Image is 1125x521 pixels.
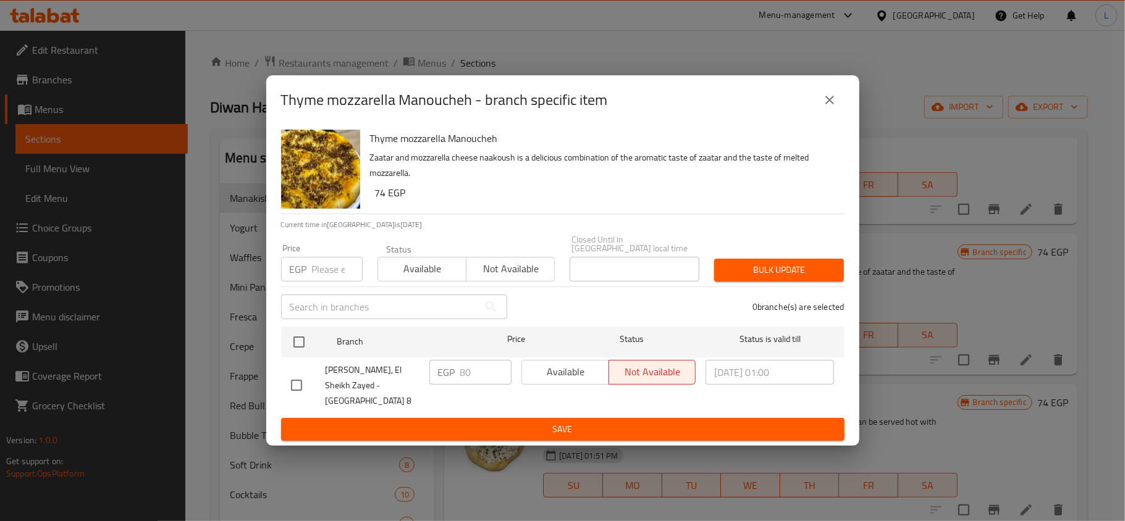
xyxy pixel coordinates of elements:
[460,360,512,385] input: Please enter price
[377,257,466,281] button: Available
[370,150,835,181] p: Zaatar and mozzarella cheese naakoush is a delicious combination of the aromatic taste of zaatar ...
[281,418,845,441] button: Save
[724,262,834,278] span: Bulk update
[312,257,363,281] input: Please enter price
[752,301,845,313] p: 0 branche(s) are selected
[714,259,844,281] button: Bulk update
[281,294,479,319] input: Search in branches
[567,331,696,347] span: Status
[471,260,550,278] span: Not available
[281,219,845,230] p: Current time in [GEOGRAPHIC_DATA] is [DATE]
[326,362,419,409] span: [PERSON_NAME], El Sheikh Zayed - [GEOGRAPHIC_DATA] 8
[281,130,360,209] img: Thyme mozzarella Manoucheh
[383,260,461,278] span: Available
[438,365,455,380] p: EGP
[290,262,307,277] p: EGP
[370,130,835,147] h6: Thyme mozzarella Manoucheh
[815,85,845,115] button: close
[706,331,834,347] span: Status is valid till
[337,334,465,349] span: Branch
[466,257,555,281] button: Not available
[475,331,557,347] span: Price
[281,90,608,110] h2: Thyme mozzarella Manoucheh - branch specific item
[375,184,835,201] h6: 74 EGP
[291,422,835,437] span: Save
